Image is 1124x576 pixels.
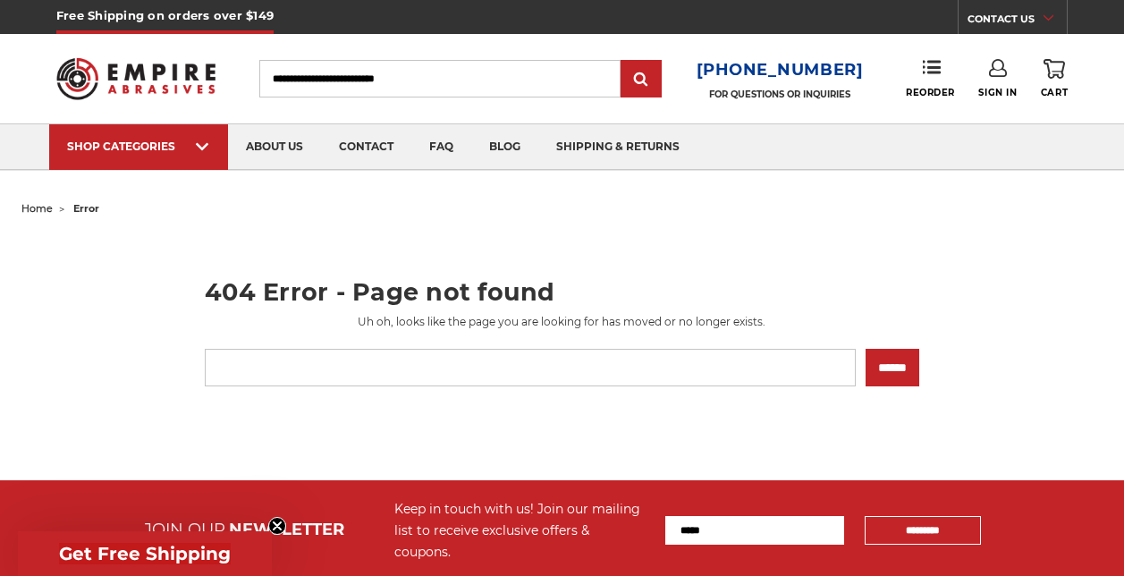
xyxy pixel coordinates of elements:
a: Reorder [906,59,955,97]
span: error [73,202,99,215]
h1: 404 Error - Page not found [205,280,919,304]
button: Close teaser [268,517,286,535]
a: Cart [1041,59,1068,98]
a: CONTACT US [968,9,1067,34]
span: NEWSLETTER [229,520,344,539]
div: SHOP CATEGORIES [67,140,210,153]
span: Sign In [978,87,1017,98]
div: Get Free ShippingClose teaser [18,531,272,576]
a: faq [411,124,471,170]
p: FOR QUESTIONS OR INQUIRIES [697,89,864,100]
img: Empire Abrasives [56,47,216,110]
span: JOIN OUR [144,520,225,539]
a: about us [228,124,321,170]
a: [PHONE_NUMBER] [697,57,864,83]
div: Keep in touch with us! Join our mailing list to receive exclusive offers & coupons. [394,498,647,563]
span: Cart [1041,87,1068,98]
a: contact [321,124,411,170]
a: blog [471,124,538,170]
input: Submit [623,62,659,97]
a: shipping & returns [538,124,697,170]
a: home [21,202,53,215]
span: Reorder [906,87,955,98]
span: Get Free Shipping [59,543,231,564]
p: Uh oh, looks like the page you are looking for has moved or no longer exists. [205,314,919,330]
